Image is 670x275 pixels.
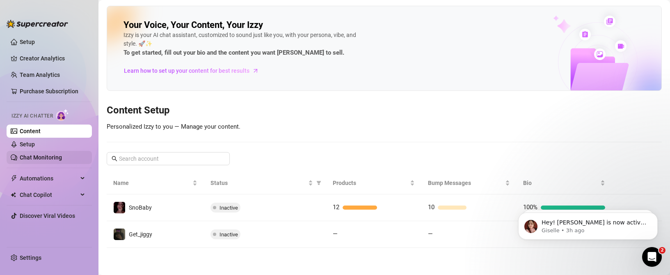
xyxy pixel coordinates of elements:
[112,156,117,162] span: search
[428,230,433,238] span: —
[506,195,670,253] iframe: Intercom notifications message
[20,128,41,134] a: Content
[56,109,69,121] img: AI Chatter
[20,52,85,65] a: Creator Analytics
[11,192,16,198] img: Chat Copilot
[326,172,421,194] th: Products
[123,31,370,58] div: Izzy is your AI chat assistant, customized to sound just like you, with your persona, vibe, and s...
[123,49,344,56] strong: To get started, fill out your bio and the content you want [PERSON_NAME] to sell.
[428,203,434,211] span: 10
[20,213,75,219] a: Discover Viral Videos
[123,19,263,31] h2: Your Voice, Your Content, Your Izzy
[316,180,321,185] span: filter
[124,66,249,75] span: Learn how to set up your content for best results
[107,123,240,130] span: Personalized Izzy to you — Manage your content.
[252,67,260,75] span: arrow-right
[113,178,191,187] span: Name
[517,172,612,194] th: Bio
[428,178,503,187] span: Bump Messages
[523,178,599,187] span: Bio
[210,178,306,187] span: Status
[107,172,204,194] th: Name
[129,204,152,211] span: SnoBaby
[333,203,339,211] span: 12
[20,88,78,95] a: Purchase Subscription
[20,72,60,78] a: Team Analytics
[129,231,152,238] span: Get_jiggy
[114,202,125,213] img: SnoBaby
[11,175,17,182] span: thunderbolt
[11,112,53,120] span: Izzy AI Chatter
[315,177,323,189] span: filter
[220,205,238,211] span: Inactive
[123,64,265,77] a: Learn how to set up your content for best results
[204,172,326,194] th: Status
[114,229,125,240] img: Get_jiggy
[534,7,661,90] img: ai-chatter-content-library-cLFOSyPT.png
[107,104,662,117] h3: Content Setup
[20,188,78,201] span: Chat Copilot
[119,154,218,163] input: Search account
[421,172,517,194] th: Bump Messages
[20,39,35,45] a: Setup
[659,247,665,254] span: 2
[333,230,338,238] span: —
[20,154,62,161] a: Chat Monitoring
[220,231,238,238] span: Inactive
[20,172,78,185] span: Automations
[333,178,408,187] span: Products
[7,20,68,28] img: logo-BBDzfeDw.svg
[20,141,35,148] a: Setup
[20,254,41,261] a: Settings
[642,247,662,267] iframe: Intercom live chat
